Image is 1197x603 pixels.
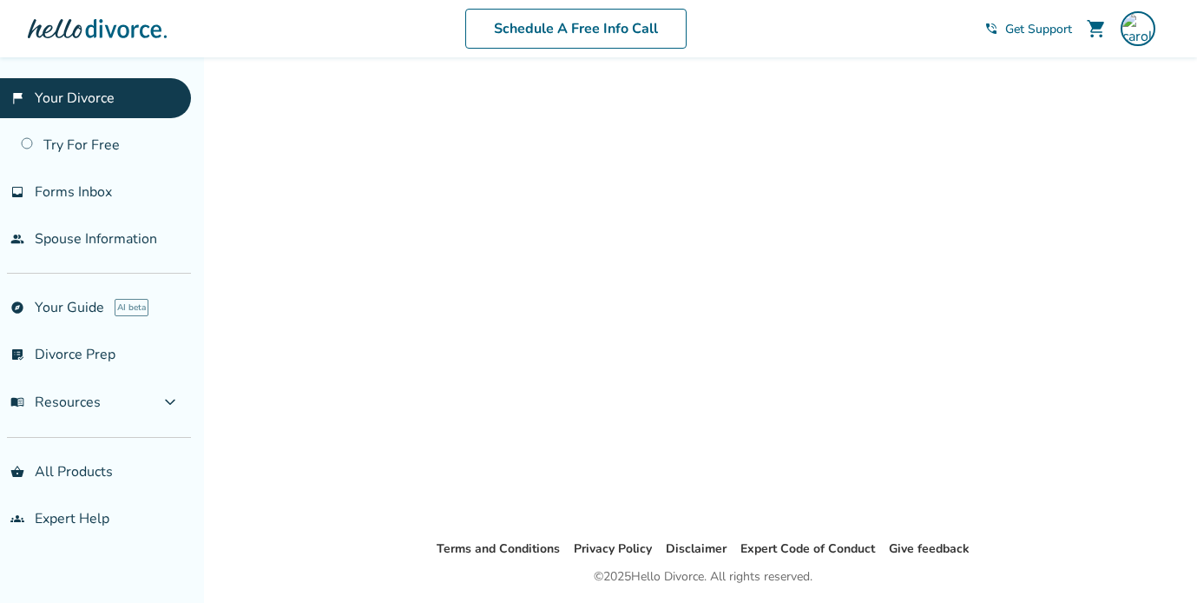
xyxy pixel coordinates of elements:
span: shopping_basket [10,465,24,479]
li: Disclaimer [666,539,727,560]
a: phone_in_talkGet Support [984,21,1072,37]
a: Expert Code of Conduct [740,540,875,557]
span: shopping_cart [1086,18,1107,39]
span: AI beta [115,299,148,316]
span: groups [10,512,24,526]
span: phone_in_talk [984,22,998,36]
span: Forms Inbox [35,182,112,202]
span: people [10,232,24,246]
span: explore [10,301,24,315]
span: menu_book [10,395,24,409]
li: Give feedback [889,539,970,560]
span: Get Support [1005,21,1072,37]
div: © 2025 Hello Divorce. All rights reserved. [594,567,812,587]
img: carolyn.durkee@gmail.com [1121,11,1155,46]
span: list_alt_check [10,348,24,361]
span: Resources [10,393,101,412]
a: Terms and Conditions [437,540,560,557]
span: flag_2 [10,91,24,105]
a: Privacy Policy [574,540,652,557]
span: inbox [10,185,24,199]
a: Schedule A Free Info Call [465,9,687,49]
span: expand_more [160,392,181,413]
